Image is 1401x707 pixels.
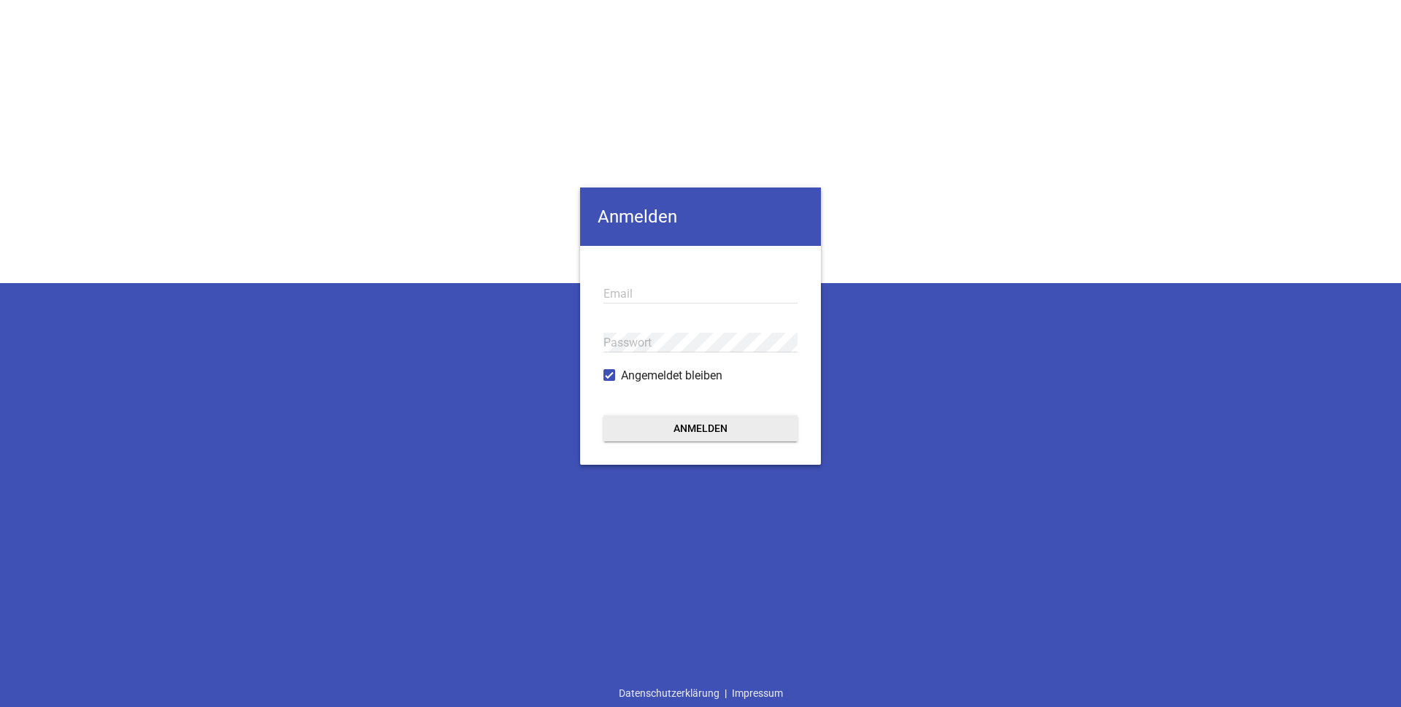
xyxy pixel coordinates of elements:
button: Anmelden [603,415,798,441]
a: Impressum [727,679,788,707]
div: | [614,679,788,707]
span: Angemeldet bleiben [621,367,722,385]
a: Datenschutzerklärung [614,679,725,707]
h4: Anmelden [580,188,821,246]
